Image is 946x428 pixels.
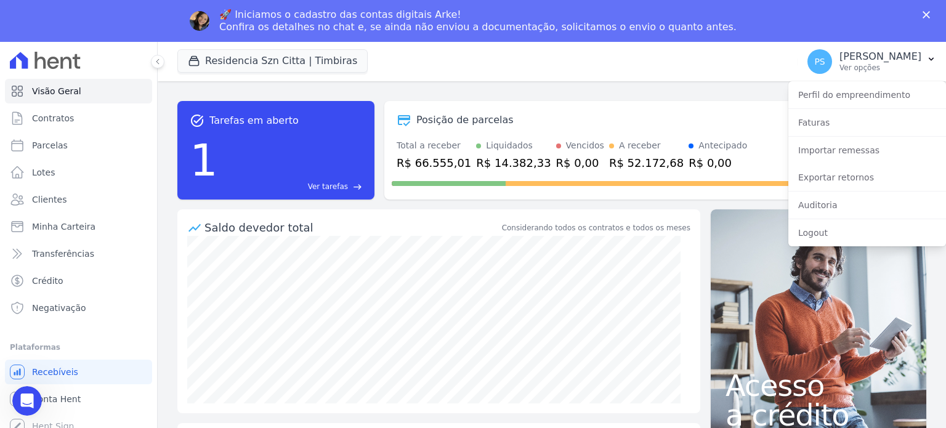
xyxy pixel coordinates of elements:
[798,44,946,79] button: PS [PERSON_NAME] Ver opções
[726,371,912,400] span: Acesso
[190,128,218,192] div: 1
[223,181,362,192] a: Ver tarefas east
[5,133,152,158] a: Parcelas
[5,214,152,239] a: Minha Carteira
[32,393,81,405] span: Conta Hent
[5,106,152,131] a: Contratos
[839,50,921,63] p: [PERSON_NAME]
[923,11,935,18] div: Fechar
[32,166,55,179] span: Lotes
[12,386,42,416] iframe: Intercom live chat
[353,182,362,192] span: east
[308,181,348,192] span: Ver tarefas
[788,111,946,134] a: Faturas
[177,49,368,73] button: Residencia Szn Citta | Timbiras
[5,296,152,320] a: Negativação
[32,139,68,151] span: Parcelas
[788,166,946,188] a: Exportar retornos
[190,11,209,31] img: Profile image for Adriane
[416,113,514,127] div: Posição de parcelas
[397,139,471,152] div: Total a receber
[32,248,94,260] span: Transferências
[5,187,152,212] a: Clientes
[788,139,946,161] a: Importar remessas
[5,160,152,185] a: Lotes
[839,63,921,73] p: Ver opções
[32,275,63,287] span: Crédito
[5,360,152,384] a: Recebíveis
[5,269,152,293] a: Crédito
[788,222,946,244] a: Logout
[219,9,737,33] div: 🚀 Iniciamos o cadastro das contas digitais Arke! Confira os detalhes no chat e, se ainda não envi...
[5,387,152,411] a: Conta Hent
[566,139,604,152] div: Vencidos
[486,139,533,152] div: Liquidados
[32,366,78,378] span: Recebíveis
[10,340,147,355] div: Plataformas
[32,220,95,233] span: Minha Carteira
[689,155,747,171] div: R$ 0,00
[190,113,204,128] span: task_alt
[32,85,81,97] span: Visão Geral
[698,139,747,152] div: Antecipado
[788,194,946,216] a: Auditoria
[32,193,67,206] span: Clientes
[814,57,825,66] span: PS
[502,222,690,233] div: Considerando todos os contratos e todos os meses
[619,139,661,152] div: A receber
[609,155,684,171] div: R$ 52.172,68
[397,155,471,171] div: R$ 66.555,01
[5,79,152,103] a: Visão Geral
[476,155,551,171] div: R$ 14.382,33
[788,84,946,106] a: Perfil do empreendimento
[556,155,604,171] div: R$ 0,00
[5,241,152,266] a: Transferências
[32,112,74,124] span: Contratos
[209,113,299,128] span: Tarefas em aberto
[204,219,499,236] div: Saldo devedor total
[32,302,86,314] span: Negativação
